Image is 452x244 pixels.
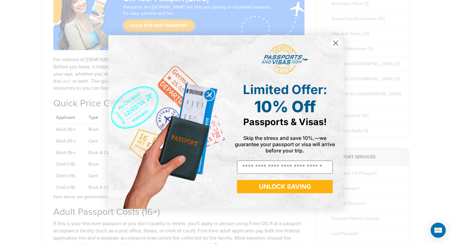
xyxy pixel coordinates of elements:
[235,135,335,154] span: Skip the stress and save 10%,—we guarantee your passport or visa will arrive before your trip.
[243,82,327,97] span: Limited Offer:
[254,97,316,116] span: 10% Off
[108,35,226,209] img: de9cda0d-0715-46ca-9a25-073762a91ba7.png
[261,45,309,74] img: passports and visas
[431,223,446,238] div: Open Intercom Messenger
[237,180,333,193] button: UNLOCK SAVING
[243,116,327,127] span: Passports & Visas!
[330,38,341,49] button: Close dialog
